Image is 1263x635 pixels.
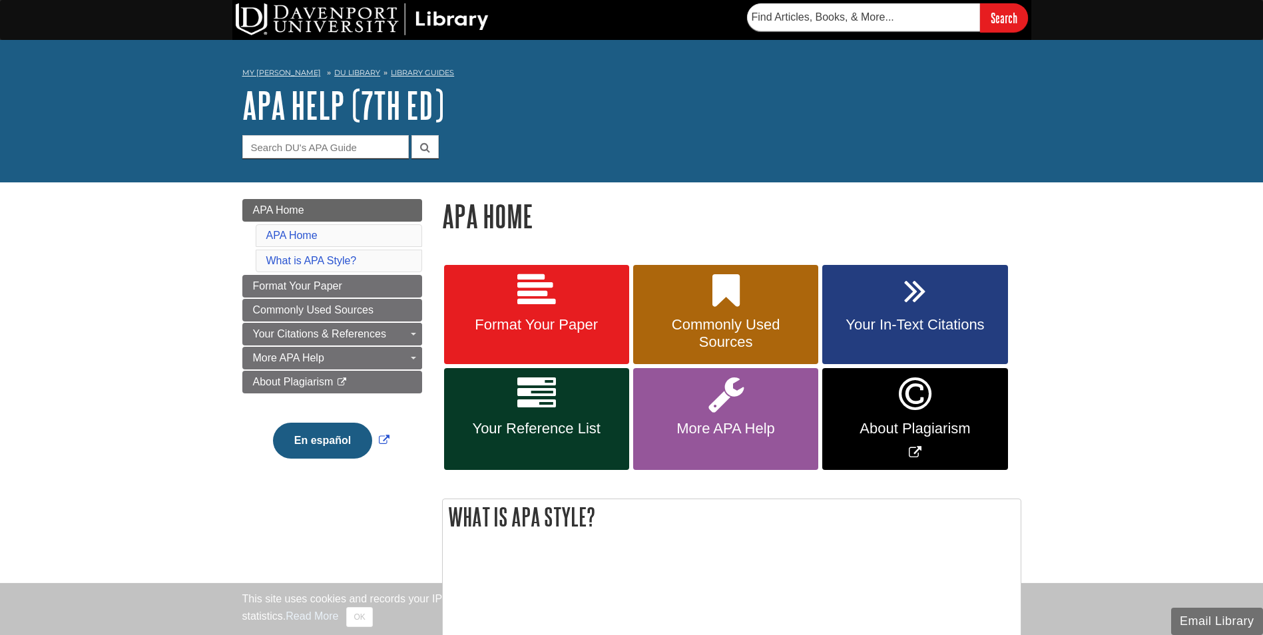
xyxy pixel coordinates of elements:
[242,85,444,126] a: APA Help (7th Ed)
[253,204,304,216] span: APA Home
[242,275,422,298] a: Format Your Paper
[253,280,342,292] span: Format Your Paper
[242,591,1021,627] div: This site uses cookies and records your IP address for usage statistics. Additionally, we use Goo...
[633,368,818,470] a: More APA Help
[822,265,1007,365] a: Your In-Text Citations
[266,230,318,241] a: APA Home
[273,423,372,459] button: En español
[266,255,357,266] a: What is APA Style?
[832,420,997,437] span: About Plagiarism
[334,68,380,77] a: DU Library
[242,199,422,481] div: Guide Page Menu
[253,352,324,363] span: More APA Help
[242,199,422,222] a: APA Home
[822,368,1007,470] a: Link opens in new window
[253,304,374,316] span: Commonly Used Sources
[253,328,386,339] span: Your Citations & References
[346,607,372,627] button: Close
[391,68,454,77] a: Library Guides
[454,420,619,437] span: Your Reference List
[980,3,1028,32] input: Search
[270,435,393,446] a: Link opens in new window
[747,3,1028,32] form: Searches DU Library's articles, books, and more
[242,64,1021,85] nav: breadcrumb
[242,347,422,369] a: More APA Help
[336,378,348,387] i: This link opens in a new window
[286,610,338,622] a: Read More
[442,199,1021,233] h1: APA Home
[242,67,321,79] a: My [PERSON_NAME]
[253,376,334,387] span: About Plagiarism
[643,316,808,351] span: Commonly Used Sources
[236,3,489,35] img: DU Library
[454,316,619,333] span: Format Your Paper
[747,3,980,31] input: Find Articles, Books, & More...
[242,135,409,158] input: Search DU's APA Guide
[242,371,422,393] a: About Plagiarism
[633,265,818,365] a: Commonly Used Sources
[832,316,997,333] span: Your In-Text Citations
[643,420,808,437] span: More APA Help
[242,299,422,321] a: Commonly Used Sources
[444,265,629,365] a: Format Your Paper
[444,368,629,470] a: Your Reference List
[443,499,1021,534] h2: What is APA Style?
[242,323,422,345] a: Your Citations & References
[1171,608,1263,635] button: Email Library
